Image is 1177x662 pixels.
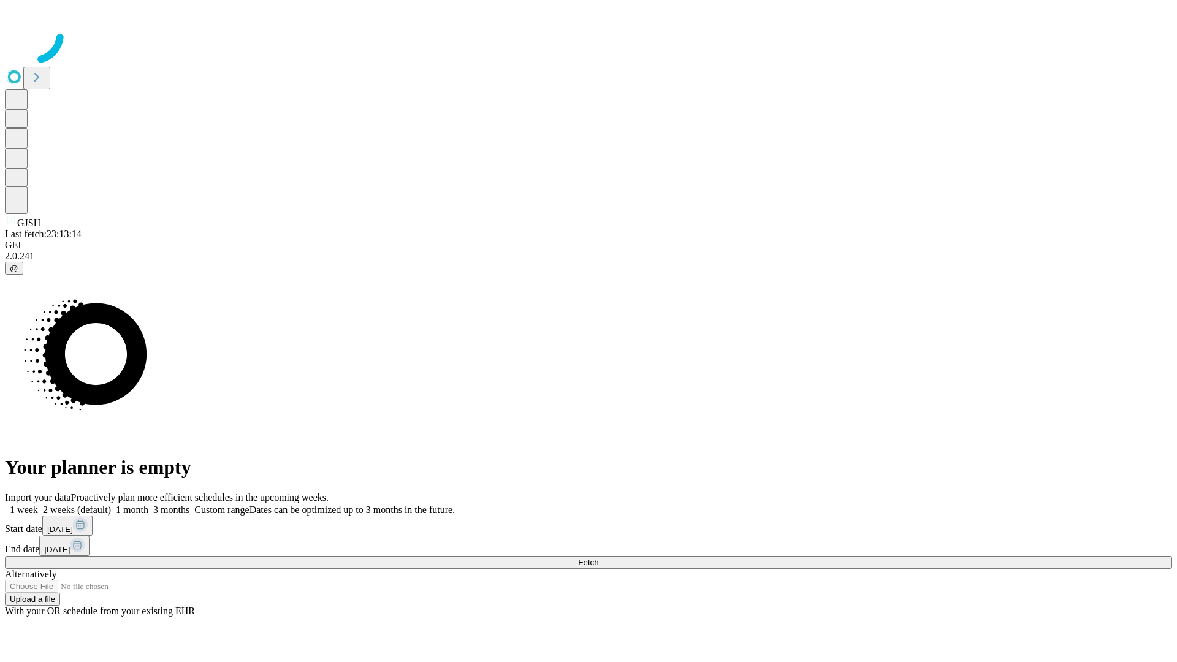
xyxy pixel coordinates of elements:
[5,606,195,616] span: With your OR schedule from your existing EHR
[47,525,73,534] span: [DATE]
[71,492,329,503] span: Proactively plan more efficient schedules in the upcoming weeks.
[44,545,70,554] span: [DATE]
[194,504,249,515] span: Custom range
[116,504,148,515] span: 1 month
[5,593,60,606] button: Upload a file
[249,504,455,515] span: Dates can be optimized up to 3 months in the future.
[153,504,189,515] span: 3 months
[5,456,1172,479] h1: Your planner is empty
[43,504,111,515] span: 2 weeks (default)
[39,536,90,556] button: [DATE]
[5,492,71,503] span: Import your data
[5,240,1172,251] div: GEI
[10,264,18,273] span: @
[5,556,1172,569] button: Fetch
[5,536,1172,556] div: End date
[5,569,56,579] span: Alternatively
[10,504,38,515] span: 1 week
[17,218,40,228] span: GJSH
[5,229,82,239] span: Last fetch: 23:13:14
[578,558,598,567] span: Fetch
[42,516,93,536] button: [DATE]
[5,251,1172,262] div: 2.0.241
[5,262,23,275] button: @
[5,516,1172,536] div: Start date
